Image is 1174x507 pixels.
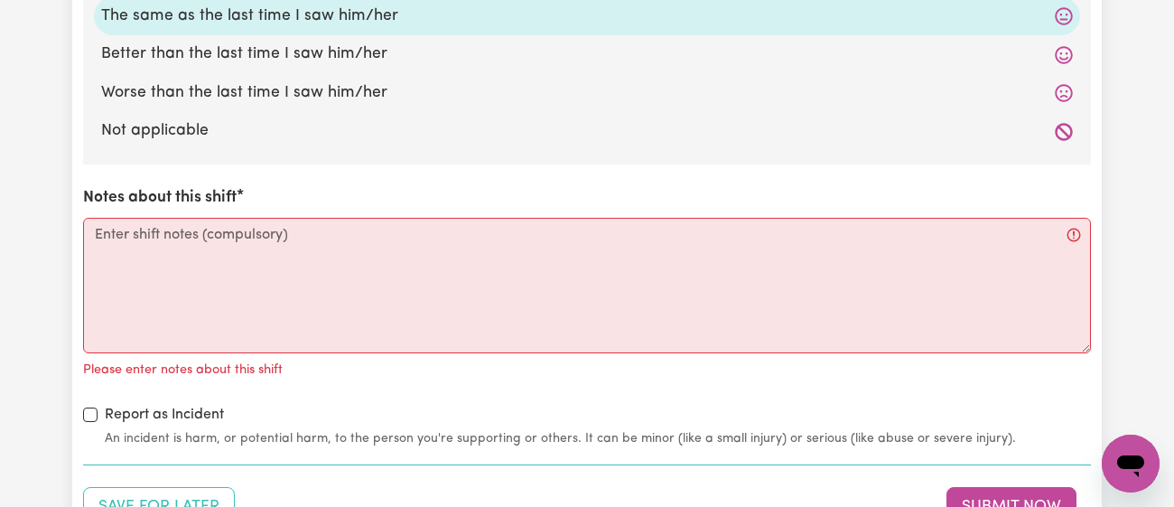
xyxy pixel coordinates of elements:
[101,5,1073,28] label: The same as the last time I saw him/her
[105,429,1091,448] small: An incident is harm, or potential harm, to the person you're supporting or others. It can be mino...
[101,81,1073,105] label: Worse than the last time I saw him/her
[101,119,1073,143] label: Not applicable
[83,186,237,210] label: Notes about this shift
[101,42,1073,66] label: Better than the last time I saw him/her
[1102,435,1160,493] iframe: Button to launch messaging window
[83,361,283,380] p: Please enter notes about this shift
[105,404,224,426] label: Report as Incident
